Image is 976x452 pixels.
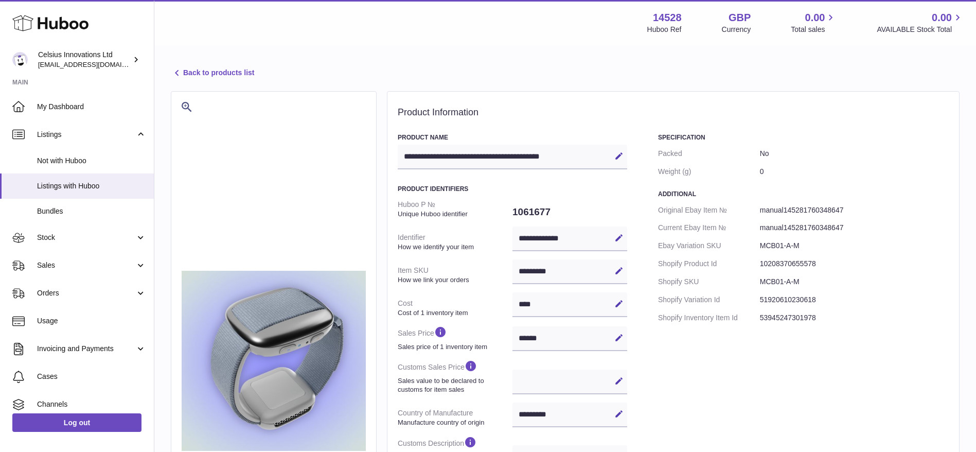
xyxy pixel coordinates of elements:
[658,255,760,273] dt: Shopify Product Id
[398,321,512,355] dt: Sales Price
[398,107,949,118] h2: Product Information
[398,262,512,288] dt: Item SKU
[37,344,135,354] span: Invoicing and Payments
[760,309,949,327] dd: 53945247301978
[398,342,510,352] strong: Sales price of 1 inventory item
[877,25,964,34] span: AVAILABLE Stock Total
[760,163,949,181] dd: 0
[398,418,510,427] strong: Manufacture country of origin
[182,271,366,451] img: 145281760434409.png
[37,233,135,242] span: Stock
[37,288,135,298] span: Orders
[760,237,949,255] dd: MCB01-A-M
[658,237,760,255] dt: Ebay Variation SKU
[760,219,949,237] dd: manual145281760348647
[37,316,146,326] span: Usage
[37,372,146,381] span: Cases
[398,294,512,321] dt: Cost
[760,201,949,219] dd: manual145281760348647
[398,355,512,398] dt: Customs Sales Price
[12,52,28,67] img: internalAdmin-14528@internal.huboo.com
[658,291,760,309] dt: Shopify Variation Id
[658,163,760,181] dt: Weight (g)
[877,11,964,34] a: 0.00 AVAILABLE Stock Total
[38,60,151,68] span: [EMAIL_ADDRESS][DOMAIN_NAME]
[37,399,146,409] span: Channels
[805,11,825,25] span: 0.00
[398,229,512,255] dt: Identifier
[398,308,510,318] strong: Cost of 1 inventory item
[658,145,760,163] dt: Packed
[37,130,135,140] span: Listings
[658,133,949,142] h3: Specification
[398,210,510,219] strong: Unique Huboo identifier
[722,25,751,34] div: Currency
[729,11,751,25] strong: GBP
[760,291,949,309] dd: 51920610230618
[653,11,682,25] strong: 14528
[760,273,949,291] dd: MCB01-A-M
[658,190,949,198] h3: Additional
[512,201,627,223] dd: 1061677
[37,181,146,191] span: Listings with Huboo
[932,11,952,25] span: 0.00
[37,260,135,270] span: Sales
[398,133,627,142] h3: Product Name
[658,201,760,219] dt: Original Ebay Item №
[37,156,146,166] span: Not with Huboo
[760,145,949,163] dd: No
[398,185,627,193] h3: Product Identifiers
[760,255,949,273] dd: 10208370655578
[658,309,760,327] dt: Shopify Inventory Item Id
[37,206,146,216] span: Bundles
[171,67,254,79] a: Back to products list
[791,11,837,34] a: 0.00 Total sales
[398,196,512,222] dt: Huboo P №
[12,413,141,432] a: Log out
[398,404,512,431] dt: Country of Manufacture
[647,25,682,34] div: Huboo Ref
[398,376,510,394] strong: Sales value to be declared to customs for item sales
[38,50,131,69] div: Celsius Innovations Ltd
[398,275,510,285] strong: How we link your orders
[398,242,510,252] strong: How we identify your item
[791,25,837,34] span: Total sales
[658,273,760,291] dt: Shopify SKU
[658,219,760,237] dt: Current Ebay Item №
[37,102,146,112] span: My Dashboard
